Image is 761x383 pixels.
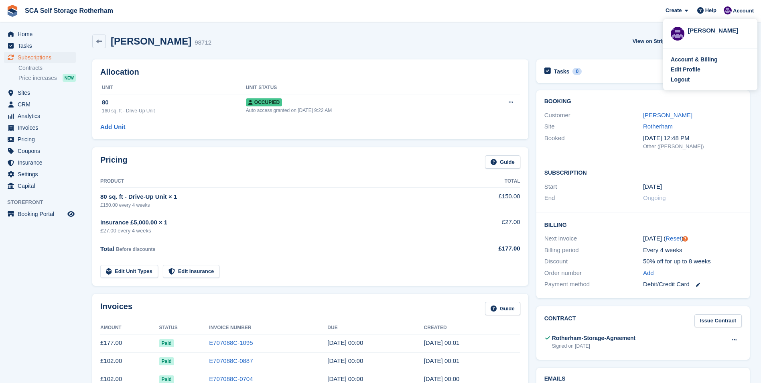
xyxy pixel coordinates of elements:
a: SCA Self Storage Rotherham [22,4,116,17]
a: Add Unit [100,122,125,132]
h2: Subscription [544,168,742,176]
th: Created [424,322,520,334]
div: 160 sq. ft - Drive-Up Unit [102,107,246,114]
a: Guide [485,302,520,315]
a: menu [4,157,76,168]
div: Other ([PERSON_NAME]) [643,143,742,151]
img: stora-icon-8386f47178a22dfd0bd8f6a31ec36ba5ce8667c1dd55bd0f319d3a0aa187defe.svg [6,5,18,17]
div: Tooltip anchor [682,235,689,242]
a: menu [4,208,76,220]
h2: [PERSON_NAME] [111,36,191,47]
span: Analytics [18,110,66,122]
div: End [544,194,643,203]
td: £177.00 [100,334,159,352]
td: £27.00 [455,213,520,239]
span: Insurance [18,157,66,168]
a: Price increases NEW [18,73,76,82]
span: Capital [18,180,66,191]
a: View on Stripe [629,35,678,48]
a: menu [4,134,76,145]
h2: Contract [544,314,576,328]
a: menu [4,122,76,133]
th: Due [327,322,424,334]
h2: Invoices [100,302,132,315]
a: menu [4,145,76,157]
div: 80 [102,98,246,107]
h2: Billing [544,220,742,228]
a: menu [4,87,76,98]
span: Sites [18,87,66,98]
div: [PERSON_NAME] [688,26,750,33]
th: Status [159,322,209,334]
div: £27.00 every 4 weeks [100,227,455,235]
a: Guide [485,155,520,169]
div: Site [544,122,643,131]
div: £150.00 every 4 weeks [100,202,455,209]
div: Booked [544,134,643,151]
span: Ongoing [643,194,666,201]
a: menu [4,52,76,63]
a: Edit Profile [671,65,750,74]
div: Logout [671,75,690,84]
th: Total [455,175,520,188]
div: Order number [544,269,643,278]
time: 2025-07-30 23:00:00 UTC [327,375,363,382]
div: Edit Profile [671,65,700,74]
th: Unit Status [246,81,475,94]
span: Storefront [7,198,80,206]
span: Home [18,29,66,40]
a: menu [4,40,76,51]
a: Logout [671,75,750,84]
div: 80 sq. ft - Drive-Up Unit × 1 [100,192,455,202]
a: Reset [666,235,681,242]
span: Paid [159,357,174,365]
span: Coupons [18,145,66,157]
a: Edit Insurance [163,265,220,278]
a: E707088C-0887 [209,357,253,364]
time: 2025-07-29 23:00:00 UTC [643,182,662,191]
h2: Pricing [100,155,128,169]
a: Rotherham [643,123,673,130]
div: [DATE] 12:48 PM [643,134,742,143]
img: Kelly Neesham [724,6,732,14]
th: Amount [100,322,159,334]
time: 2025-08-27 23:00:00 UTC [327,357,363,364]
span: Tasks [18,40,66,51]
h2: Allocation [100,67,520,77]
span: Subscriptions [18,52,66,63]
span: Total [100,245,114,252]
span: Before discounts [116,247,155,252]
div: 50% off for up to 8 weeks [643,257,742,266]
div: Discount [544,257,643,266]
div: Billing period [544,246,643,255]
div: Start [544,182,643,191]
a: Add [643,269,654,278]
span: Settings [18,169,66,180]
img: Kelly Neesham [671,27,684,41]
th: Product [100,175,455,188]
div: Signed on [DATE] [552,342,635,350]
span: Create [666,6,682,14]
a: menu [4,169,76,180]
span: Price increases [18,74,57,82]
th: Unit [100,81,246,94]
div: Customer [544,111,643,120]
div: Rotherham-Storage-Agreement [552,334,635,342]
a: E707088C-0704 [209,375,253,382]
a: Preview store [66,209,76,219]
th: Invoice Number [209,322,327,334]
h2: Booking [544,98,742,105]
a: Contracts [18,64,76,72]
h2: Emails [544,376,742,382]
div: Account & Billing [671,55,718,64]
td: £102.00 [100,352,159,370]
div: Auto access granted on [DATE] 9:22 AM [246,107,475,114]
div: NEW [63,74,76,82]
span: CRM [18,99,66,110]
div: Debit/Credit Card [643,280,742,289]
div: 0 [572,68,582,75]
span: Invoices [18,122,66,133]
span: Account [733,7,754,15]
div: [DATE] ( ) [643,234,742,243]
a: menu [4,110,76,122]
